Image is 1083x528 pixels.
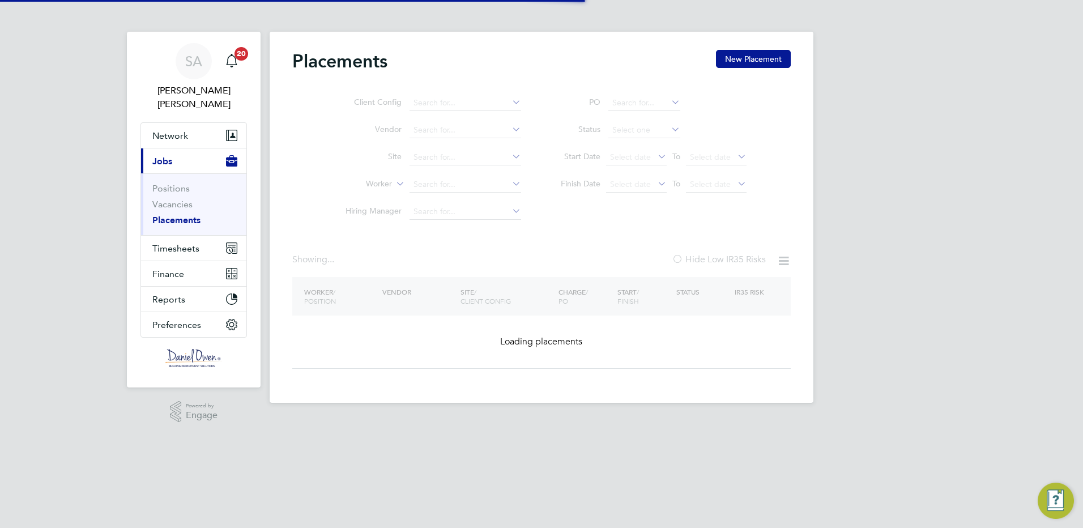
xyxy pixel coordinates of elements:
[152,156,172,167] span: Jobs
[127,32,261,388] nav: Main navigation
[141,287,246,312] button: Reports
[140,349,247,367] a: Go to home page
[234,47,248,61] span: 20
[672,254,766,265] label: Hide Low IR35 Risks
[141,123,246,148] button: Network
[140,84,247,111] span: Samantha Ahmet
[292,50,387,73] h2: Placements
[152,269,184,279] span: Finance
[152,243,199,254] span: Timesheets
[152,215,201,225] a: Placements
[140,43,247,111] a: SA[PERSON_NAME] [PERSON_NAME]
[141,261,246,286] button: Finance
[716,50,791,68] button: New Placement
[141,236,246,261] button: Timesheets
[152,199,193,210] a: Vacancies
[152,294,185,305] span: Reports
[141,148,246,173] button: Jobs
[1038,483,1074,519] button: Engage Resource Center
[170,401,218,423] a: Powered byEngage
[220,43,243,79] a: 20
[186,401,218,411] span: Powered by
[141,173,246,235] div: Jobs
[152,320,201,330] span: Preferences
[186,411,218,420] span: Engage
[152,183,190,194] a: Positions
[327,254,334,265] span: ...
[165,349,222,367] img: danielowen-logo-retina.png
[292,254,336,266] div: Showing
[141,312,246,337] button: Preferences
[152,130,188,141] span: Network
[185,54,202,69] span: SA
